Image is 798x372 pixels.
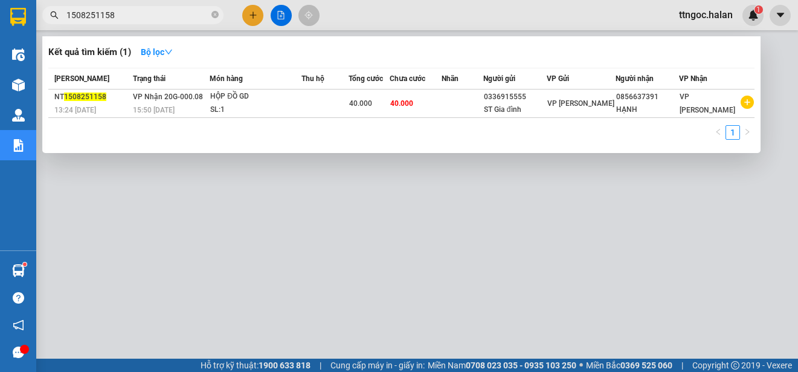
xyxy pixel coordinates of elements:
span: close-circle [211,11,219,18]
span: Người nhận [616,74,654,83]
button: Bộ lọcdown [131,42,182,62]
span: 15:50 [DATE] [133,106,175,114]
h3: Kết quả tìm kiếm ( 1 ) [48,46,131,59]
span: Nhãn [442,74,459,83]
li: 1 [726,125,740,140]
span: 13:24 [DATE] [54,106,96,114]
img: warehouse-icon [12,109,25,122]
span: Thu hộ [301,74,324,83]
div: ST Gia đình [484,103,546,116]
span: 40.000 [390,99,413,108]
span: plus-circle [741,96,754,109]
sup: 1 [23,263,27,266]
span: question-circle [13,292,24,304]
div: SL: 1 [210,103,301,117]
span: Người gửi [483,74,515,83]
span: left [715,128,722,135]
img: logo-vxr [10,8,26,26]
button: left [711,125,726,140]
span: Món hàng [210,74,243,83]
span: notification [13,319,24,331]
img: solution-icon [12,139,25,152]
span: VP [PERSON_NAME] [547,99,614,108]
span: down [164,48,173,56]
span: Tổng cước [349,74,383,83]
span: Trạng thái [133,74,166,83]
span: 40.000 [349,99,372,108]
strong: Bộ lọc [141,47,173,57]
div: HỘP ĐỒ GD [210,90,301,103]
div: 0856637391 [616,91,678,103]
span: VP Gửi [547,74,569,83]
span: VP [PERSON_NAME] [680,93,735,114]
div: 0336915555 [484,91,546,103]
span: search [50,11,59,19]
img: warehouse-icon [12,264,25,277]
img: warehouse-icon [12,48,25,61]
div: NT [54,91,129,103]
button: right [740,125,755,140]
span: [PERSON_NAME] [54,74,109,83]
span: VP Nhận 20G-000.08 [133,93,203,101]
a: 1 [726,126,739,139]
span: Chưa cước [390,74,425,83]
span: right [744,128,751,135]
li: Previous Page [711,125,726,140]
img: warehouse-icon [12,79,25,91]
span: message [13,347,24,358]
li: Next Page [740,125,755,140]
span: VP Nhận [679,74,707,83]
div: HẠNH [616,103,678,116]
input: Tìm tên, số ĐT hoặc mã đơn [66,8,209,22]
span: close-circle [211,10,219,21]
span: 1508251158 [64,93,106,101]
